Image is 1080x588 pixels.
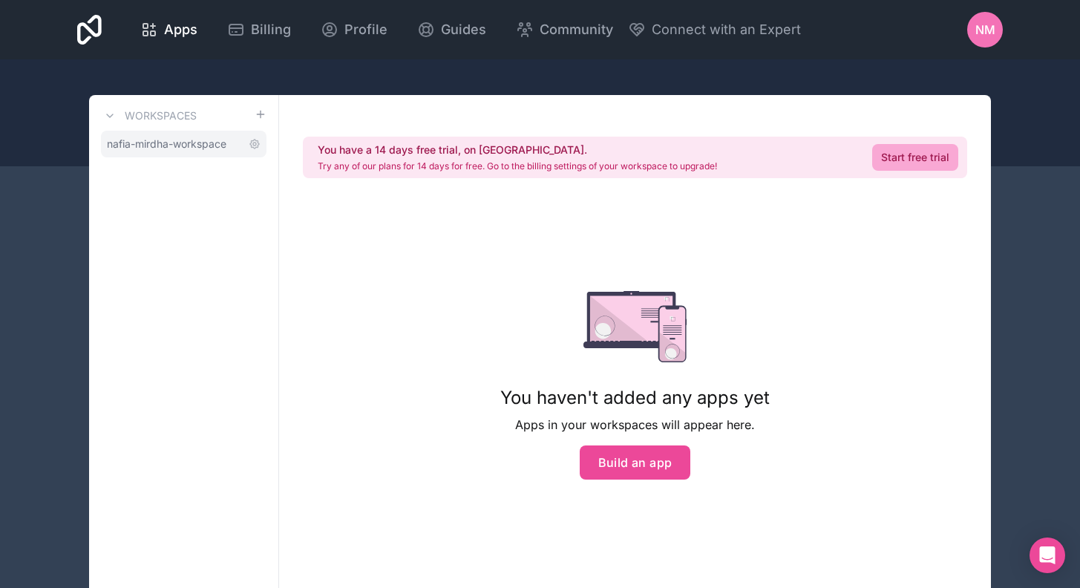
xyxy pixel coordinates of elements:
p: Try any of our plans for 14 days for free. Go to the billing settings of your workspace to upgrade! [318,160,717,172]
h3: Workspaces [125,108,197,123]
span: NM [975,21,995,39]
span: Profile [344,19,387,40]
a: nafia-mirdha-workspace [101,131,266,157]
a: Profile [309,13,399,46]
span: Community [540,19,613,40]
p: Apps in your workspaces will appear here. [500,416,770,434]
a: Workspaces [101,107,197,125]
a: Billing [215,13,303,46]
div: Open Intercom Messenger [1030,538,1065,573]
span: Apps [164,19,197,40]
a: Apps [128,13,209,46]
a: Start free trial [872,144,958,171]
span: Billing [251,19,291,40]
h2: You have a 14 days free trial, on [GEOGRAPHIC_DATA]. [318,143,717,157]
button: Build an app [580,445,691,480]
button: Connect with an Expert [628,19,801,40]
span: Connect with an Expert [652,19,801,40]
span: nafia-mirdha-workspace [107,137,226,151]
img: empty state [583,291,687,362]
span: Guides [441,19,486,40]
a: Community [504,13,625,46]
h1: You haven't added any apps yet [500,386,770,410]
a: Guides [405,13,498,46]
